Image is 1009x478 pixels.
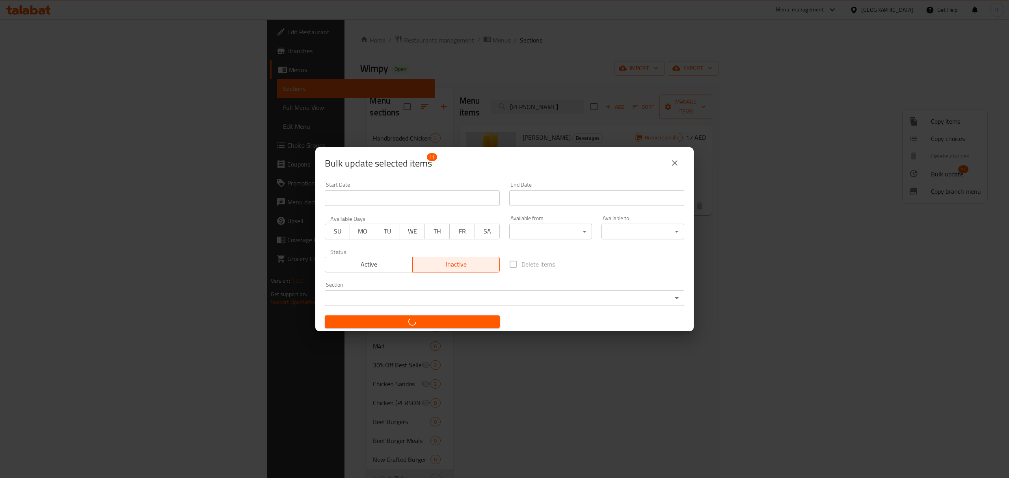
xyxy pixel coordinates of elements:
[475,224,500,239] button: SA
[424,224,450,239] button: TH
[375,224,400,239] button: TU
[325,257,413,272] button: Active
[416,259,497,270] span: Inactive
[328,226,347,237] span: SU
[325,224,350,239] button: SU
[453,226,471,237] span: FR
[400,224,425,239] button: WE
[325,157,432,170] span: Selected items count
[665,154,684,172] button: close
[325,290,684,306] div: ​
[509,224,592,239] div: ​
[403,226,422,237] span: WE
[328,259,410,270] span: Active
[478,226,497,237] span: SA
[353,226,372,237] span: MO
[412,257,500,272] button: Inactive
[428,226,447,237] span: TH
[601,224,684,239] div: ​
[350,224,375,239] button: MO
[521,259,555,269] span: Delete items
[378,226,397,237] span: TU
[449,224,475,239] button: FR
[427,153,437,161] span: 11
